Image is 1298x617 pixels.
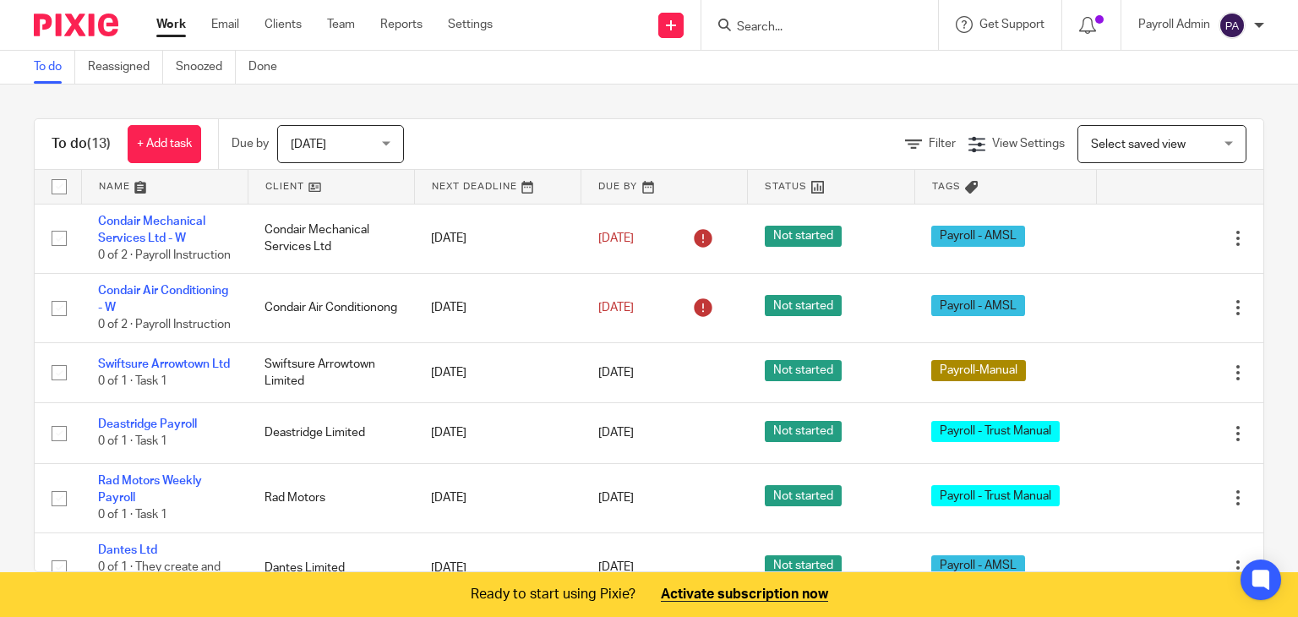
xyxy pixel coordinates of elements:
span: Select saved view [1091,139,1186,150]
span: Payroll - Trust Manual [931,485,1060,506]
td: [DATE] [414,204,581,273]
td: Condair Mechanical Services Ltd [248,204,414,273]
a: Reassigned [88,51,163,84]
span: Payroll-Manual [931,360,1026,381]
a: Clients [265,16,302,33]
a: Snoozed [176,51,236,84]
span: [DATE] [291,139,326,150]
td: [DATE] [414,463,581,532]
img: Pixie [34,14,118,36]
span: [DATE] [598,427,634,439]
img: svg%3E [1219,12,1246,39]
a: Condair Air Conditioning - W [98,285,228,314]
span: Payroll - AMSL [931,555,1025,576]
a: Settings [448,16,493,33]
a: Rad Motors Weekly Payroll [98,475,202,504]
td: Deastridge Limited [248,403,414,463]
span: 0 of 1 · Task 1 [98,375,167,387]
span: [DATE] [598,367,634,379]
span: Not started [765,226,842,247]
span: Not started [765,555,842,576]
span: Payroll - AMSL [931,295,1025,316]
a: Email [211,16,239,33]
span: 0 of 2 · Payroll Instruction [98,319,231,331]
td: [DATE] [414,403,581,463]
span: Not started [765,360,842,381]
h1: To do [52,135,111,153]
td: Dantes Limited [248,532,414,602]
a: Condair Mechanical Services Ltd - W [98,216,205,244]
td: Rad Motors [248,463,414,532]
a: Team [327,16,355,33]
span: Not started [765,485,842,506]
input: Search [735,20,887,35]
span: Payroll - Trust Manual [931,421,1060,442]
span: Get Support [979,19,1044,30]
span: (13) [87,137,111,150]
a: Reports [380,16,423,33]
td: [DATE] [414,532,581,602]
span: Not started [765,295,842,316]
span: [DATE] [598,302,634,314]
span: 0 of 1 · Task 1 [98,510,167,521]
span: 0 of 1 · Task 1 [98,436,167,448]
td: Condair Air Conditionong [248,273,414,342]
td: Swiftsure Arrowtown Limited [248,342,414,402]
td: [DATE] [414,342,581,402]
span: Not started [765,421,842,442]
span: [DATE] [598,492,634,504]
a: Done [248,51,290,84]
span: 0 of 1 · They create and Finalise [98,562,221,592]
span: Payroll - AMSL [931,226,1025,247]
a: + Add task [128,125,201,163]
a: Work [156,16,186,33]
span: 0 of 2 · Payroll Instruction [98,249,231,261]
td: [DATE] [414,273,581,342]
p: Payroll Admin [1138,16,1210,33]
a: To do [34,51,75,84]
span: View Settings [992,138,1065,150]
a: Dantes Ltd [98,544,157,556]
span: [DATE] [598,562,634,574]
a: Swiftsure Arrowtown Ltd [98,358,230,370]
span: Filter [929,138,956,150]
a: Deastridge Payroll [98,418,197,430]
p: Due by [232,135,269,152]
span: [DATE] [598,232,634,244]
span: Tags [932,182,961,191]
